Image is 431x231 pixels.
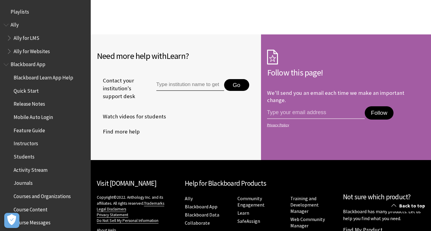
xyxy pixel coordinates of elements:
span: Activity Stream [14,165,47,173]
span: Contact your institution's support desk [97,77,142,101]
a: Privacy Policy [267,123,423,127]
nav: Book outline for Anthology Ally Help [4,20,87,56]
a: Ally [185,195,193,202]
span: Mobile Auto Login [14,112,53,120]
input: Type institution name to get support [156,79,224,91]
a: Back to top [387,200,431,211]
a: Do Not Sell My Personal Information [97,218,158,223]
h2: Follow this page! [267,66,425,79]
h2: Help for Blackboard Products [185,178,337,189]
span: Instructors [14,139,38,147]
a: Trademarks [144,201,164,206]
button: Open Preferences [4,213,19,228]
a: Watch videos for students [97,112,166,121]
span: Course Messages [14,218,51,226]
p: We'll send you an email each time we make an important change. [267,89,404,104]
a: Community Engagement [237,195,265,208]
span: Blackboard Learn App Help [14,72,73,81]
a: Learn [237,210,249,216]
a: Blackboard Data [185,212,219,218]
span: Courses and Organizations [14,191,71,199]
a: Privacy Statement [97,212,128,218]
span: Playlists [11,7,29,15]
span: Journals [14,178,33,186]
a: Blackboard App [185,204,217,210]
span: Ally for LMS [14,33,39,41]
p: Copyright©2022. Anthology Inc. and its affiliates. All rights reserved. [97,194,179,223]
span: Ally for Websites [14,46,50,54]
a: Collaborate [185,220,210,226]
nav: Book outline for Playlists [4,7,87,17]
span: Feature Guide [14,125,45,133]
button: Go [224,79,249,91]
a: Find more help [97,127,140,136]
span: Ally [11,20,19,28]
img: Subscription Icon [267,50,278,65]
h2: Need more help with ? [97,50,255,62]
a: Training and Development Manager [290,195,319,214]
a: Web Community Manager [290,216,325,229]
a: SafeAssign [237,218,260,224]
span: Learn [166,50,185,61]
a: Visit [DOMAIN_NAME] [97,179,156,188]
span: Release Notes [14,99,45,107]
input: email address [267,106,365,119]
span: Students [14,152,34,160]
span: Blackboard App [11,59,45,68]
span: Quick Start [14,86,39,94]
button: Follow [365,106,393,120]
h2: Not sure which product? [343,192,425,202]
a: Legal Disclaimers [97,207,126,212]
p: Blackboard has many products. Let us help you find what you need. [343,208,425,222]
span: Course Content [14,204,47,213]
